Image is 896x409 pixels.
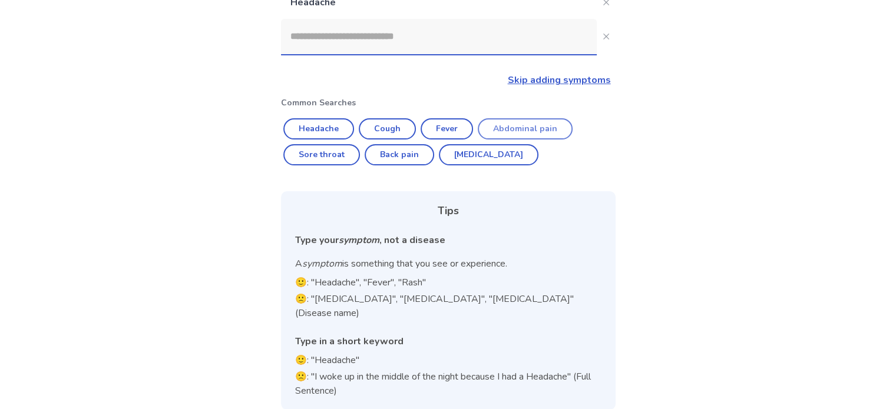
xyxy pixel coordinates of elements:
i: symptom [339,234,379,247]
button: Close [597,27,616,46]
p: Common Searches [281,97,616,109]
i: symptom [302,257,342,270]
a: Skip adding symptoms [508,74,611,87]
div: Tips [295,203,601,219]
p: 🙂: "Headache", "Fever", "Rash" [295,275,601,290]
button: Back pain [365,144,434,165]
button: Cough [359,118,416,139]
button: Abdominal pain [478,118,573,139]
p: A is something that you see or experience. [295,257,601,271]
button: Fever [421,118,473,139]
button: Sore throat [283,144,360,165]
p: 🙁: "[MEDICAL_DATA]", "[MEDICAL_DATA]", "[MEDICAL_DATA]" (Disease name) [295,292,601,320]
button: [MEDICAL_DATA] [439,144,538,165]
input: Close [281,19,597,54]
div: Type your , not a disease [295,233,601,247]
div: Type in a short keyword [295,334,601,348]
p: 🙁: "I woke up in the middle of the night because I had a Headache" (Full Sentence) [295,370,601,398]
button: Headache [283,118,354,139]
p: 🙂: "Headache" [295,353,601,367]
